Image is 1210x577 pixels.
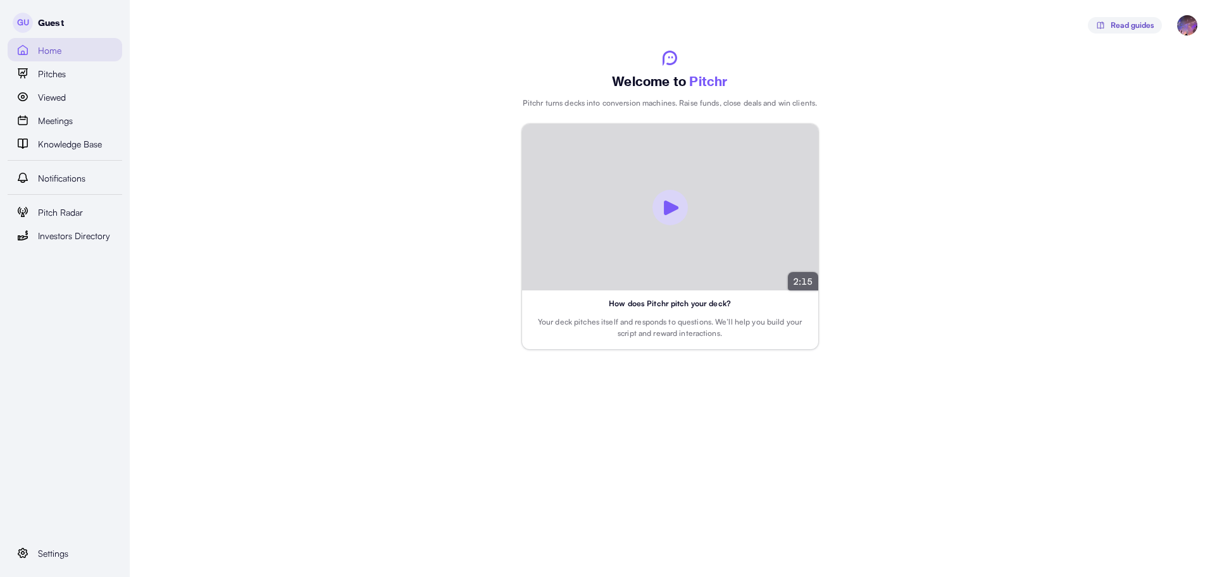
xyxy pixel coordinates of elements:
p: Your deck pitches itself and responds to questions. We’ll help you build your script and reward i... [535,316,806,339]
button: Read guides [1088,17,1162,34]
span: Viewed [38,90,66,104]
span: Meetings [38,114,73,128]
span: GU [13,13,33,33]
p: Pitchr turns decks into conversion machines. Raise funds, close deals and win clients. [523,97,817,109]
img: svg%3e [1095,20,1106,30]
p: Welcome to [612,73,727,90]
span: Read guides [1111,17,1154,34]
span: Notifications [38,171,85,185]
p: How does Pitchr pitch your deck? [535,298,806,309]
p: 2:15 [793,275,813,288]
span: Settings [38,547,68,561]
span: Investors Directory [38,229,110,243]
span: Home [38,44,61,58]
p: Guest [38,16,64,30]
img: AVATAR-1757458642818.jpg [1177,15,1197,35]
img: play button [664,200,679,215]
span: Knowledge Base [38,137,102,151]
span: Pitchr [689,73,727,89]
img: svg%3e [663,51,677,66]
span: Pitch Radar [38,206,83,220]
span: Pitches [38,67,66,81]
